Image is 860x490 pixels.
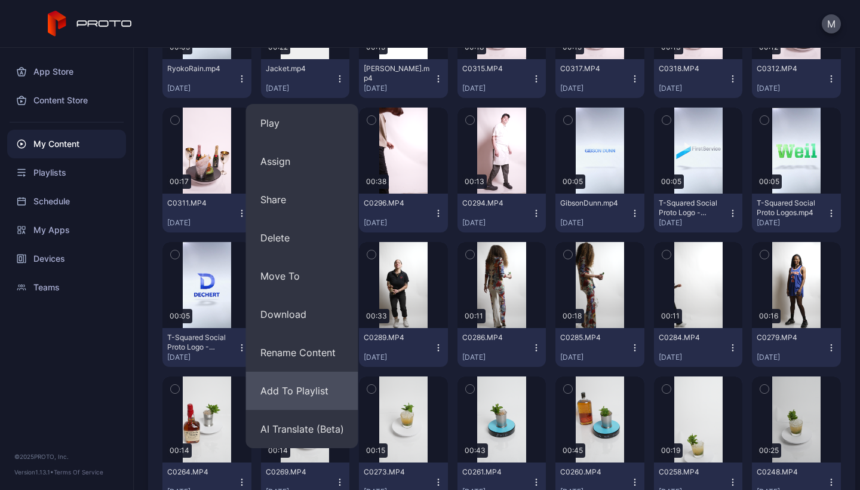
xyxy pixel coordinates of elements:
div: RyokoRain.mp4 [167,64,233,73]
div: [DATE] [167,218,237,228]
div: C0286.MP4 [462,333,528,342]
div: [DATE] [462,353,532,362]
div: [DATE] [560,353,630,362]
div: C0273.MP4 [364,467,429,477]
button: Play [246,104,358,142]
div: GibsonDunn.mp4 [560,198,626,208]
div: C0289.MP4 [364,333,429,342]
div: C0269.MP4 [266,467,331,477]
div: C0317.MP4 [560,64,626,73]
button: C0286.MP4[DATE] [457,328,546,367]
div: [DATE] [167,353,237,362]
a: Terms Of Service [54,468,103,476]
span: Version 1.13.1 • [14,468,54,476]
div: C0311.MP4 [167,198,233,208]
button: [PERSON_NAME].mp4[DATE] [359,59,448,98]
div: [DATE] [462,218,532,228]
div: T-Squared Social Proto Logo -FirstService.mp4 [659,198,724,218]
button: C0289.MP4[DATE] [359,328,448,367]
div: [DATE] [462,84,532,93]
div: C0312.MP4 [757,64,822,73]
div: [DATE] [757,84,827,93]
a: Playlists [7,158,126,187]
button: C0285.MP4[DATE] [555,328,644,367]
div: C0284.MP4 [659,333,724,342]
button: T-Squared Social Proto Logo -FirstService.mp4[DATE] [654,194,743,232]
button: RyokoRain.mp4[DATE] [162,59,251,98]
button: Jacket.mp4[DATE] [261,59,350,98]
button: Rename Content [246,333,358,372]
button: C0284.MP4[DATE] [654,328,743,367]
div: [DATE] [560,218,630,228]
button: C0279.MP4[DATE] [752,328,841,367]
div: [DATE] [364,84,434,93]
div: T-Squared Social Proto Logos.mp4 [757,198,822,218]
button: AI Translate (Beta) [246,410,358,448]
div: [DATE] [757,218,827,228]
div: C0264.MP4 [167,467,233,477]
a: Teams [7,273,126,302]
div: Teeling.mp4 [364,64,429,83]
button: C0315.MP4[DATE] [457,59,546,98]
button: Add To Playlist [246,372,358,410]
div: [DATE] [659,353,729,362]
button: C0296.MP4[DATE] [359,194,448,232]
button: T-Squared Social Proto Logos.mp4[DATE] [752,194,841,232]
button: C0317.MP4[DATE] [555,59,644,98]
button: Assign [246,142,358,180]
button: Share [246,180,358,219]
button: C0318.MP4[DATE] [654,59,743,98]
a: Content Store [7,86,126,115]
a: App Store [7,57,126,86]
button: Move To [246,257,358,295]
div: C0285.MP4 [560,333,626,342]
div: [DATE] [659,84,729,93]
div: © 2025 PROTO, Inc. [14,452,119,461]
div: C0260.MP4 [560,467,626,477]
div: C0315.MP4 [462,64,528,73]
a: Schedule [7,187,126,216]
div: [DATE] [266,84,336,93]
div: [DATE] [659,218,729,228]
div: C0261.MP4 [462,467,528,477]
button: C0294.MP4[DATE] [457,194,546,232]
button: Delete [246,219,358,257]
div: T-Squared Social Proto Logo - Dechert(1).mp4 [167,333,233,352]
div: C0294.MP4 [462,198,528,208]
a: Devices [7,244,126,273]
div: C0248.MP4 [757,467,822,477]
button: C0312.MP4[DATE] [752,59,841,98]
button: M [822,14,841,33]
button: C0311.MP4[DATE] [162,194,251,232]
a: My Content [7,130,126,158]
div: [DATE] [364,218,434,228]
div: [DATE] [364,353,434,362]
button: GibsonDunn.mp4[DATE] [555,194,644,232]
div: C0279.MP4 [757,333,822,342]
div: [DATE] [167,84,237,93]
div: C0296.MP4 [364,198,429,208]
div: C0258.MP4 [659,467,724,477]
a: My Apps [7,216,126,244]
div: C0318.MP4 [659,64,724,73]
div: Jacket.mp4 [266,64,331,73]
button: T-Squared Social Proto Logo - Dechert(1).mp4[DATE] [162,328,251,367]
div: [DATE] [757,353,827,362]
button: Download [246,295,358,333]
div: [DATE] [560,84,630,93]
